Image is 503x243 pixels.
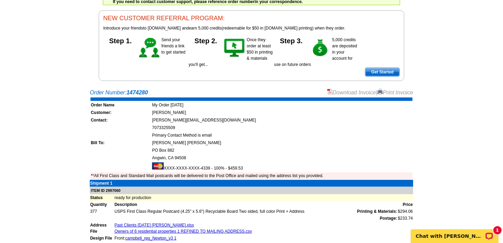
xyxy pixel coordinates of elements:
[152,124,413,131] td: 7073325509
[309,37,332,59] img: step-3.gif
[90,117,151,124] td: Contact:
[357,208,397,215] span: Printing & Materials:
[327,90,376,95] a: Download Invoice
[115,223,194,228] a: Past Clients [DATE] [PERSON_NAME].xlsx
[152,132,413,139] td: Primary Contact Method is email
[189,37,223,44] h5: Step 2.
[327,89,333,94] img: small-pdf-icon.gif
[90,109,151,116] td: Customer:
[223,37,247,59] img: step-2.gif
[90,194,114,201] td: Status
[189,26,222,31] span: earn 5,000 credits
[377,89,383,94] img: small-print-icon.gif
[90,208,114,215] td: 377
[114,208,398,215] td: USPS First Class Regular Postcard (4.25" x 5.6") Recyclable Board Two sided, full color Print + A...
[406,221,503,243] iframe: LiveChat chat widget
[152,102,413,108] td: My Order [DATE]
[152,162,164,170] img: mast.gif
[90,172,413,179] td: **All First Class and Standard Mail postcards will be delivered to the Post Office and mailed usi...
[103,25,400,31] p: to [DOMAIN_NAME] and (redeemable for $50 in [DOMAIN_NAME] printing) when they order.
[90,139,151,146] td: Bill To:
[90,201,114,208] td: Quantity
[152,154,413,161] td: Angwin, CA 94508
[398,215,413,222] td: $233.74
[327,89,414,97] div: |
[125,236,176,241] a: campbell_reg_Newton_v3 1
[189,37,272,67] span: Once they order at least $50 in printing & materials you'll get...
[365,68,399,76] span: Get Started
[274,37,357,67] span: 5,000 credits are deposited in your account for use on future orders
[365,68,400,77] a: Get Started
[152,117,413,124] td: [PERSON_NAME][EMAIL_ADDRESS][DOMAIN_NAME]
[103,37,138,44] h5: Step 1.
[90,235,114,242] td: Design File
[114,201,398,208] td: Description
[114,235,398,242] td: Front:
[103,26,143,31] span: Introduce your friends
[380,216,397,221] strong: Postage:
[138,37,161,59] img: step-1.gif
[114,194,413,201] td: ready for production
[377,90,413,95] a: Print Invoice
[115,229,252,234] a: Owners of 6 residential properties 1 REFINED TO MAILING ADDRESS.csv
[398,201,413,208] td: Price
[90,187,413,195] td: ITEM ID 2997060
[152,147,413,154] td: PO Box 882
[398,208,413,215] td: $294.06
[152,109,413,116] td: [PERSON_NAME]
[90,180,114,187] td: Shipment 1
[103,15,400,22] h3: NEW CUSTOMER REFERRAL PROGRAM:
[152,162,413,172] td: XXXX-XXXX-XXXX-4339 - 100% - $459.53
[90,89,413,97] div: Order Number:
[274,37,309,44] h5: Step 3.
[90,222,114,235] td: Address File
[152,139,413,146] td: [PERSON_NAME] [PERSON_NAME]
[90,102,151,108] td: Order Name
[161,37,185,55] span: Send your friends a link to get started
[127,90,148,95] strong: 1474280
